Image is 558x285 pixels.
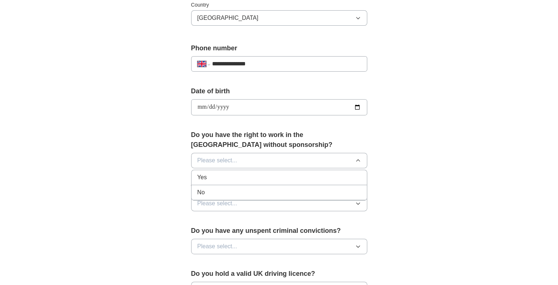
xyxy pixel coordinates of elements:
label: Do you have the right to work in the [GEOGRAPHIC_DATA] without sponsorship? [191,130,367,150]
span: Yes [197,173,207,182]
label: Phone number [191,43,367,53]
label: Date of birth [191,86,367,96]
label: Do you hold a valid UK driving licence? [191,269,367,279]
button: Please select... [191,153,367,168]
span: Please select... [197,199,237,208]
button: Please select... [191,196,367,211]
button: Please select... [191,239,367,254]
span: No [197,188,205,197]
button: [GEOGRAPHIC_DATA] [191,10,367,26]
span: [GEOGRAPHIC_DATA] [197,14,259,22]
span: Please select... [197,242,237,251]
span: Please select... [197,156,237,165]
label: Country [191,1,367,9]
label: Do you have any unspent criminal convictions? [191,226,367,236]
